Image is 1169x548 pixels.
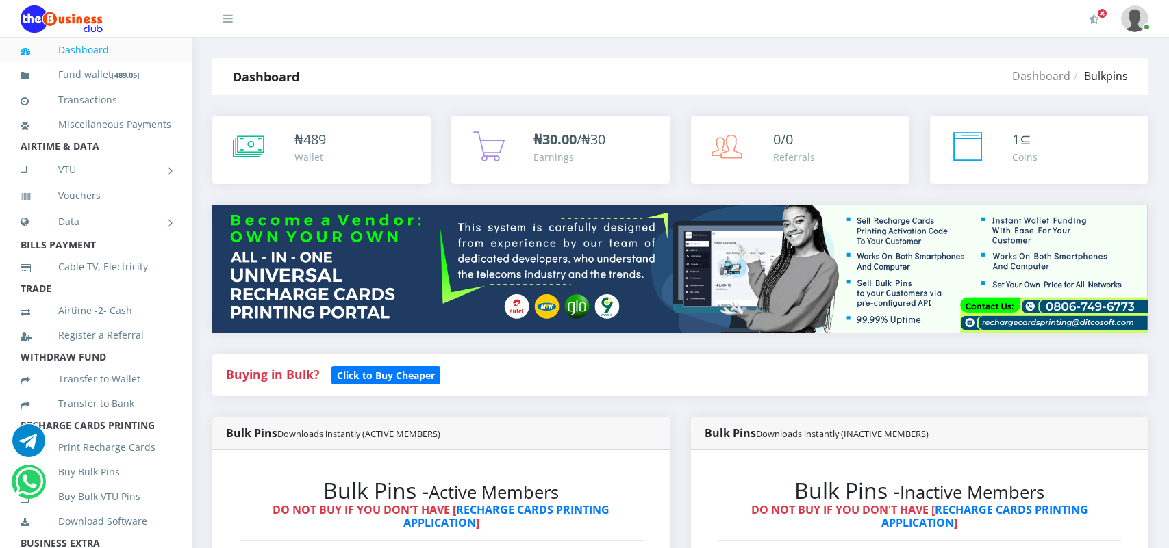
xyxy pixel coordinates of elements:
[21,34,171,66] a: Dashboard
[21,205,171,239] a: Data
[21,180,171,211] a: Vouchers
[212,116,431,184] a: ₦489 Wallet
[226,366,319,382] strong: Buying in Bulk?
[751,502,1088,530] strong: DO NOT BUY IF YOU DON'T HAVE [ ]
[331,366,440,382] a: Click to Buy Cheaper
[773,130,793,148] span: 0/0
[429,480,559,504] small: Active Members
[1070,68,1128,84] li: Bulkpins
[112,70,140,80] small: [ ]
[21,432,171,463] a: Print Recharge Cards
[451,116,670,184] a: ₦30.00/₦30 Earnings
[1012,150,1038,164] div: Coins
[1012,129,1038,150] div: ⊆
[303,130,326,148] span: 489
[718,478,1122,504] h2: Bulk Pins -
[21,153,171,187] a: VTU
[21,481,171,512] a: Buy Bulk VTU Pins
[212,205,1148,333] img: multitenant_rcp.png
[1089,14,1099,25] i: Activate Your Membership
[21,506,171,537] a: Download Software
[533,130,605,148] span: /₦30
[1121,5,1148,32] img: User
[21,84,171,116] a: Transactions
[1012,68,1070,83] a: Dashboard
[691,116,909,184] a: 0/0 Referrals
[12,434,45,457] a: Chat for support
[240,478,643,504] h2: Bulk Pins -
[21,295,171,326] a: Airtime -2- Cash
[403,502,610,530] a: RECHARGE CARDS PRINTING APPLICATION
[1097,8,1107,18] span: Activate Your Membership
[294,129,326,150] div: ₦
[277,428,440,440] small: Downloads instantly (ACTIVE MEMBERS)
[233,68,299,85] strong: Dashboard
[21,363,171,395] a: Transfer to Wallet
[21,59,171,91] a: Fund wallet[489.05]
[21,319,171,351] a: Register a Referral
[294,150,326,164] div: Wallet
[756,428,929,440] small: Downloads instantly (INACTIVE MEMBERS)
[533,150,605,164] div: Earnings
[705,426,929,441] strong: Bulk Pins
[337,369,435,382] b: Click to Buy Cheaper
[21,456,171,488] a: Buy Bulk Pins
[533,130,577,148] b: ₦30.00
[21,251,171,283] a: Cable TV, Electricity
[21,109,171,140] a: Miscellaneous Payments
[881,502,1088,530] a: RECHARGE CARDS PRINTING APPLICATION
[15,475,43,498] a: Chat for support
[21,388,171,419] a: Transfer to Bank
[773,150,815,164] div: Referrals
[114,70,137,80] b: 489.05
[1012,130,1020,148] span: 1
[900,480,1044,504] small: Inactive Members
[21,5,103,33] img: Logo
[226,426,440,441] strong: Bulk Pins
[273,502,609,530] strong: DO NOT BUY IF YOU DON'T HAVE [ ]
